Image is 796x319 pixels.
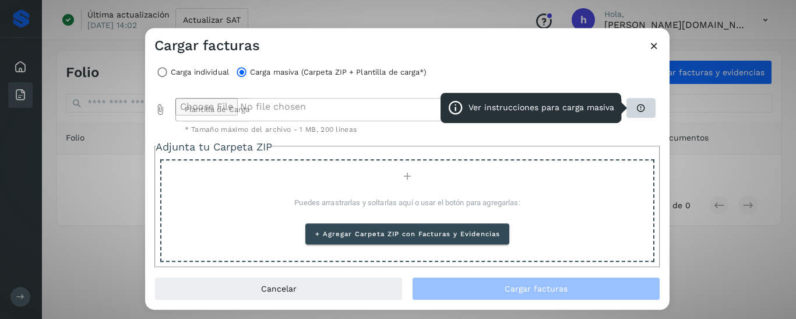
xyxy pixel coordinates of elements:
label: Carga individual [171,64,229,80]
h3: Cargar facturas [154,37,260,54]
span: Adjunta tu Carpeta ZIP [156,141,272,153]
span: Cancelar [261,285,297,293]
p: Ver instrucciones para carga masiva [469,103,614,113]
span: Puedes arrastrarlas y soltarlas aquí o usar el botón para agregarlas: [294,198,520,207]
label: Carga masiva (Carpeta ZIP + Plantilla de carga*) [250,64,427,80]
span: + Agregar Carpeta ZIP con Facturas y Evidencias [315,230,501,238]
span: Cargar facturas [505,285,568,293]
div: * Tamaño máximo del archivo - 1 MB, 200 líneas [185,126,613,133]
button: Cancelar [154,277,403,300]
i: Plantilla de Carga prepended action [154,104,166,115]
button: Ver instrucciones para carga masiva [626,98,656,118]
button: + Agregar Carpeta ZIP con Facturas y Evidencias [305,223,510,244]
button: Cargar facturas [412,277,660,300]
